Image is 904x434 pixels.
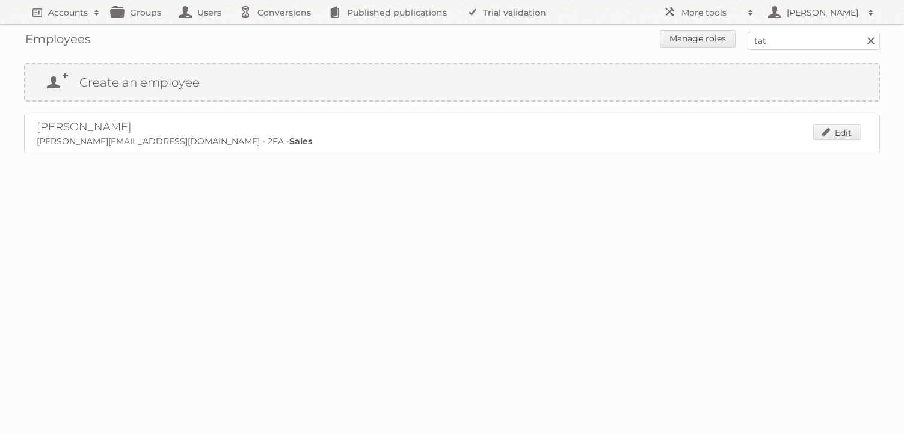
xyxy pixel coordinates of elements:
a: [PERSON_NAME] [37,120,132,133]
h2: [PERSON_NAME] [784,7,862,19]
p: [PERSON_NAME][EMAIL_ADDRESS][DOMAIN_NAME] - 2FA - [37,136,867,147]
h2: Accounts [48,7,88,19]
h2: More tools [681,7,742,19]
strong: Sales [289,136,312,147]
a: Manage roles [660,30,736,48]
a: Edit [813,124,861,140]
a: Create an employee [25,64,879,100]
